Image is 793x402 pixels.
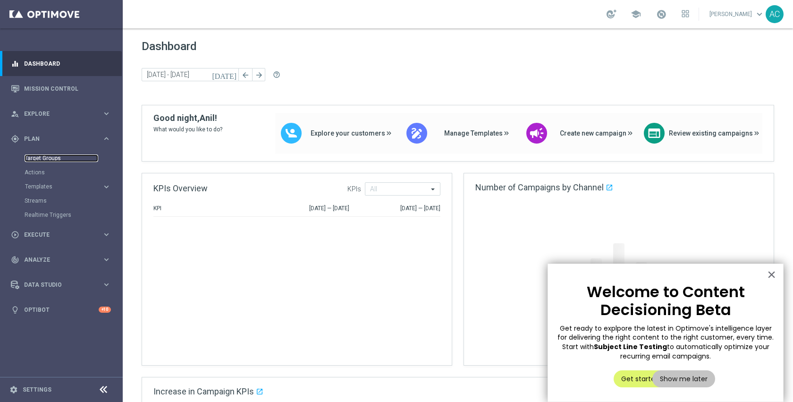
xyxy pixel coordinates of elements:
[25,184,102,189] div: Templates
[620,342,771,361] span: to automatically optimize your recurring email campaigns.
[24,282,102,288] span: Data Studio
[11,256,19,264] i: track_changes
[24,76,111,101] a: Mission Control
[709,7,766,21] a: [PERSON_NAME]
[11,281,102,289] div: Data Studio
[25,180,122,194] div: Templates
[25,165,122,180] div: Actions
[9,385,18,394] i: settings
[25,154,98,162] a: Target Groups
[11,256,102,264] div: Analyze
[557,283,774,319] p: Welcome to Content Decisioning Beta
[11,231,19,239] i: play_circle_outline
[25,151,122,165] div: Target Groups
[25,194,122,208] div: Streams
[767,267,776,282] button: Close
[594,342,667,351] strong: Subject Line Testing
[11,76,111,101] div: Mission Control
[11,135,19,143] i: gps_fixed
[23,387,51,393] a: Settings
[25,197,98,205] a: Streams
[24,232,102,238] span: Execute
[557,324,776,351] span: Get ready to explpore the latest in Optimove's intelligence layer for delivering the right conten...
[766,5,784,23] div: AC
[652,370,715,387] button: Show me later
[631,9,641,19] span: school
[11,306,19,314] i: lightbulb
[25,211,98,219] a: Realtime Triggers
[25,169,98,176] a: Actions
[102,182,111,191] i: keyboard_arrow_right
[25,184,93,189] span: Templates
[102,255,111,264] i: keyboard_arrow_right
[25,208,122,222] div: Realtime Triggers
[24,257,102,263] span: Analyze
[24,51,111,76] a: Dashboard
[11,110,102,118] div: Explore
[11,51,111,76] div: Dashboard
[24,297,99,322] a: Optibot
[614,370,667,387] button: Get started
[11,297,111,322] div: Optibot
[99,307,111,313] div: +10
[102,109,111,118] i: keyboard_arrow_right
[102,230,111,239] i: keyboard_arrow_right
[11,60,19,68] i: equalizer
[24,136,102,142] span: Plan
[11,231,102,239] div: Execute
[11,110,19,118] i: person_search
[11,135,102,143] div: Plan
[754,9,765,19] span: keyboard_arrow_down
[24,111,102,117] span: Explore
[102,280,111,289] i: keyboard_arrow_right
[102,134,111,143] i: keyboard_arrow_right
